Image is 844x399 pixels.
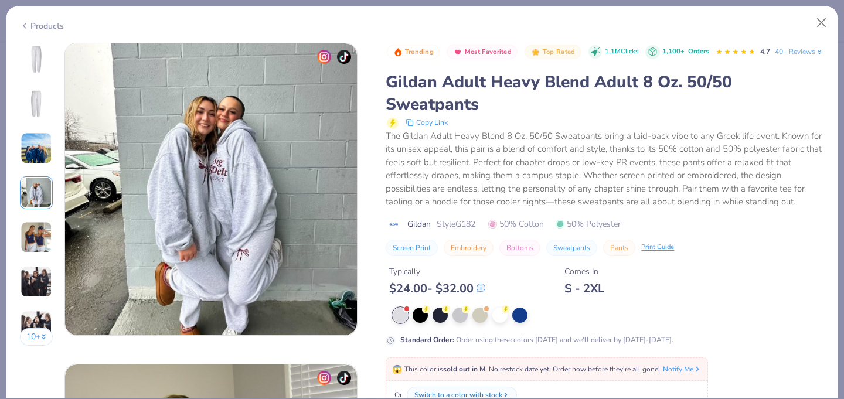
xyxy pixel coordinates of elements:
img: User generated content [21,266,52,298]
span: 50% Polyester [556,218,621,230]
div: Order using these colors [DATE] and we'll deliver by [DATE]-[DATE]. [400,335,673,345]
img: insta-icon.png [317,50,331,64]
img: User generated content [21,177,52,209]
button: Badge Button [447,45,518,60]
img: Front [22,45,50,73]
div: The Gildan Adult Heavy Blend 8 Oz. 50/50 Sweatpants bring a laid-back vibe to any Greek life even... [386,129,824,209]
span: 50% Cotton [488,218,544,230]
strong: sold out in M [443,364,485,374]
div: 1,100+ [662,47,709,57]
span: 4.7 [760,47,770,56]
button: Embroidery [444,240,494,256]
img: tiktok-icon.png [337,371,351,385]
img: User generated content [21,132,52,164]
strong: Standard Order : [400,335,454,345]
div: $ 24.00 - $ 32.00 [389,281,485,296]
div: S - 2XL [564,281,604,296]
div: Gildan Adult Heavy Blend Adult 8 Oz. 50/50 Sweatpants [386,71,824,115]
img: a6829fbd-e8f8-4e51-8d6e-627ab5835e70 [65,43,357,335]
button: Close [811,12,833,34]
span: Orders [688,47,709,56]
button: Pants [603,240,635,256]
a: 40+ Reviews [775,46,823,57]
img: Top Rated sort [531,47,540,57]
div: Print Guide [641,243,674,253]
span: Gildan [407,218,431,230]
div: Comes In [564,265,604,278]
img: tiktok-icon.png [337,50,351,64]
button: 10+ [20,328,53,346]
span: 1.1M Clicks [605,47,638,57]
span: 😱 [392,364,402,375]
img: brand logo [386,220,401,229]
div: Products [20,20,64,32]
button: Badge Button [525,45,581,60]
div: Typically [389,265,485,278]
span: Most Favorited [465,49,512,55]
img: User generated content [21,311,52,342]
span: Style G182 [437,218,475,230]
div: 4.7 Stars [716,43,755,62]
img: Trending sort [393,47,403,57]
button: Bottoms [499,240,540,256]
button: Notify Me [663,364,702,374]
button: Badge Button [387,45,440,60]
span: Top Rated [543,49,576,55]
img: User generated content [21,221,52,253]
span: Trending [405,49,434,55]
button: copy to clipboard [402,115,451,129]
img: insta-icon.png [317,371,331,385]
img: Back [22,90,50,118]
button: Screen Print [386,240,438,256]
span: This color is . No restock date yet. Order now before they're all gone! [392,364,660,374]
img: Most Favorited sort [453,47,462,57]
button: Sweatpants [546,240,597,256]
